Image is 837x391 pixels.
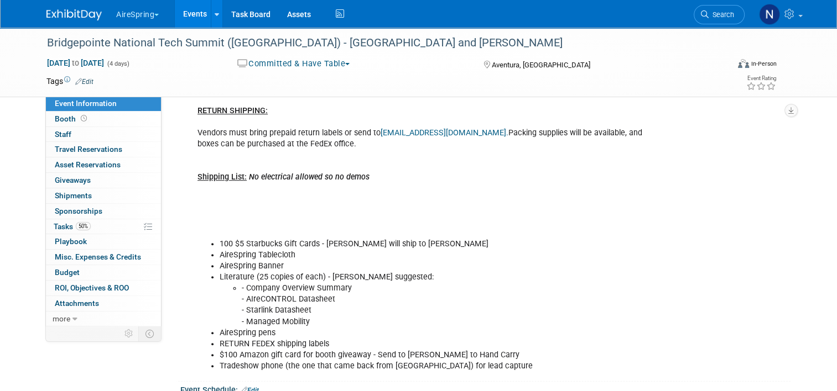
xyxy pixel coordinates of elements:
[738,59,749,68] img: Format-Inperson.png
[55,130,71,139] span: Staff
[242,283,666,327] li: - Company Overview Summary - AIreCONTROL Datasheet - Starlink Datasheet - Managed Mobility
[220,250,666,261] li: AireSpring Tablecloth
[55,145,122,154] span: Travel Reservations
[46,96,161,111] a: Event Information
[46,142,161,157] a: Travel Reservations
[55,114,89,123] span: Booth
[746,76,776,81] div: Event Rating
[46,9,102,20] img: ExhibitDay
[75,78,93,86] a: Edit
[106,60,129,67] span: (4 days)
[669,57,777,74] div: Event Format
[46,127,161,142] a: Staff
[55,283,129,292] span: ROI, Objectives & ROO
[55,237,87,246] span: Playbook
[249,172,370,182] i: No electrical allowed so no demos
[46,281,161,295] a: ROI, Objectives & ROO
[759,4,780,25] img: Natalie Pyron
[76,222,91,230] span: 50%
[46,204,161,219] a: Sponsorships
[46,112,161,126] a: Booth
[55,99,117,108] span: Event Information
[55,268,80,277] span: Budget
[55,252,141,261] span: Misc. Expenses & Credits
[46,234,161,249] a: Playbook
[220,350,666,361] li: $100 Amazon gift card for booth giveaway - Send to [PERSON_NAME] to Hand Carry
[751,60,777,68] div: In-Person
[55,191,92,200] span: Shipments
[220,272,666,327] li: Literature (25 copies of each) - [PERSON_NAME] suggested:
[55,299,99,308] span: Attachments
[694,5,745,24] a: Search
[79,114,89,123] span: Booth not reserved yet
[46,219,161,234] a: Tasks50%
[709,10,734,19] span: Search
[54,222,91,231] span: Tasks
[139,326,162,341] td: Toggle Event Tabs
[46,311,161,326] a: more
[46,250,161,265] a: Misc. Expenses & Credits
[55,176,91,184] span: Giveaways
[46,76,93,87] td: Tags
[119,326,139,341] td: Personalize Event Tab Strip
[43,33,715,53] div: Bridgepointe National Tech Summit ([GEOGRAPHIC_DATA]) - [GEOGRAPHIC_DATA] and [PERSON_NAME]
[55,207,102,215] span: Sponsorships
[46,58,105,68] span: [DATE] [DATE]
[70,59,81,67] span: to
[220,261,666,272] li: AireSpring Banner
[197,106,268,115] b: RETURN SHIPPING:
[381,128,508,138] a: [EMAIL_ADDRESS][DOMAIN_NAME].
[46,157,161,172] a: Asset Reservations
[220,327,666,339] li: AireSpring pens
[197,172,247,182] b: Shipping List:
[46,265,161,280] a: Budget
[492,61,590,69] span: Aventura, [GEOGRAPHIC_DATA]
[220,239,666,250] li: 100 $5 Starbucks Gift Cards - [PERSON_NAME] will ship to [PERSON_NAME]
[233,58,355,70] button: Committed & Have Table
[55,160,121,169] span: Asset Reservations
[46,296,161,311] a: Attachments
[46,188,161,203] a: Shipments
[53,314,70,323] span: more
[220,339,666,350] li: RETURN FEDEX shipping labels
[46,173,161,188] a: Giveaways
[220,361,666,372] li: Tradeshow phone (the one that came back from [GEOGRAPHIC_DATA]) for lead capture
